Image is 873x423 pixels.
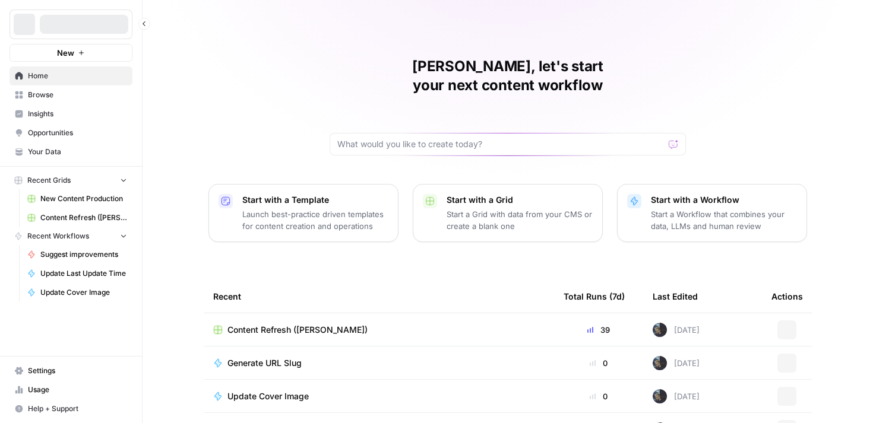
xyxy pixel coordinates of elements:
[22,283,132,302] a: Update Cover Image
[28,365,127,376] span: Settings
[22,208,132,227] a: Content Refresh ([PERSON_NAME])
[28,403,127,414] span: Help + Support
[27,175,71,186] span: Recent Grids
[242,208,388,232] p: Launch best-practice driven templates for content creation and operations
[651,208,797,232] p: Start a Workflow that combines your data, LLMs and human review
[57,47,74,59] span: New
[564,324,634,336] div: 39
[40,212,127,223] span: Content Refresh ([PERSON_NAME])
[22,264,132,283] a: Update Last Update Time
[617,184,807,242] button: Start with a WorkflowStart a Workflow that combines your data, LLMs and human review
[653,280,698,313] div: Last Edited
[28,90,127,100] span: Browse
[10,66,132,85] a: Home
[413,184,603,242] button: Start with a GridStart a Grid with data from your CMS or create a blank one
[337,138,664,150] input: What would you like to create today?
[10,361,132,380] a: Settings
[653,323,700,337] div: [DATE]
[10,171,132,189] button: Recent Grids
[40,268,127,279] span: Update Last Update Time
[242,194,388,206] p: Start with a Template
[10,104,132,123] a: Insights
[330,57,686,95] h1: [PERSON_NAME], let's start your next content workflow
[40,193,127,204] span: New Content Production
[653,356,700,370] div: [DATE]
[653,389,667,403] img: paoqh725y1d7htyo5k8zx8sasy7f
[213,390,545,402] a: Update Cover Image
[10,399,132,418] button: Help + Support
[27,231,89,241] span: Recent Workflows
[227,357,302,369] span: Generate URL Slug
[653,323,667,337] img: paoqh725y1d7htyo5k8zx8sasy7f
[28,384,127,395] span: Usage
[564,357,634,369] div: 0
[10,142,132,161] a: Your Data
[40,249,127,260] span: Suggest improvements
[28,128,127,138] span: Opportunities
[213,324,545,336] a: Content Refresh ([PERSON_NAME])
[10,85,132,104] a: Browse
[28,109,127,119] span: Insights
[213,357,545,369] a: Generate URL Slug
[22,245,132,264] a: Suggest improvements
[22,189,132,208] a: New Content Production
[28,71,127,81] span: Home
[771,280,803,313] div: Actions
[227,324,368,336] span: Content Refresh ([PERSON_NAME])
[447,208,593,232] p: Start a Grid with data from your CMS or create a blank one
[28,147,127,157] span: Your Data
[10,44,132,62] button: New
[213,280,545,313] div: Recent
[564,390,634,402] div: 0
[653,356,667,370] img: paoqh725y1d7htyo5k8zx8sasy7f
[208,184,398,242] button: Start with a TemplateLaunch best-practice driven templates for content creation and operations
[40,287,127,298] span: Update Cover Image
[653,389,700,403] div: [DATE]
[227,390,309,402] span: Update Cover Image
[651,194,797,206] p: Start with a Workflow
[564,280,625,313] div: Total Runs (7d)
[10,380,132,399] a: Usage
[10,123,132,142] a: Opportunities
[447,194,593,206] p: Start with a Grid
[10,227,132,245] button: Recent Workflows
